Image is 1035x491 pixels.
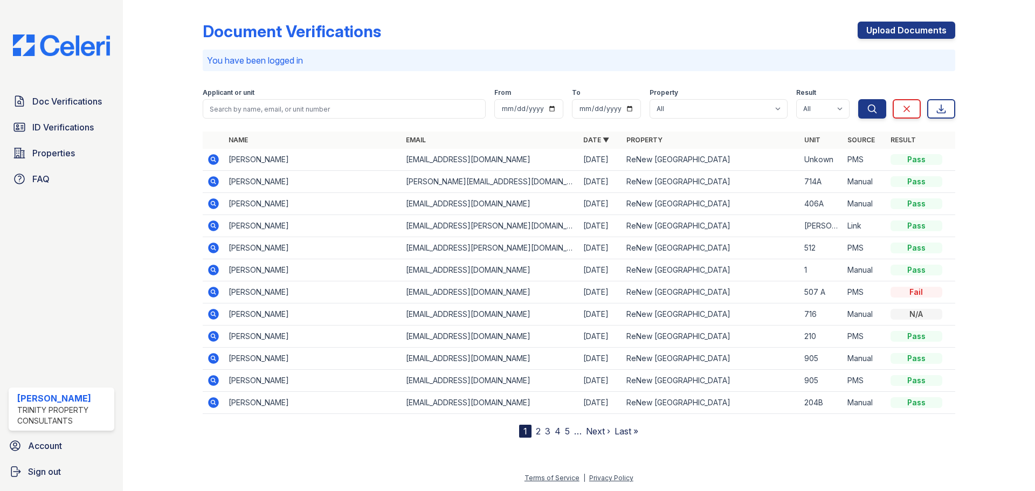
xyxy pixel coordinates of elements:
[579,215,622,237] td: [DATE]
[800,237,843,259] td: 512
[28,465,61,478] span: Sign out
[589,474,633,482] a: Privacy Policy
[583,136,609,144] a: Date ▼
[402,149,579,171] td: [EMAIL_ADDRESS][DOMAIN_NAME]
[891,397,942,408] div: Pass
[9,116,114,138] a: ID Verifications
[545,426,550,437] a: 3
[891,375,942,386] div: Pass
[800,149,843,171] td: Unkown
[224,193,402,215] td: [PERSON_NAME]
[800,281,843,303] td: 507 A
[579,370,622,392] td: [DATE]
[891,265,942,275] div: Pass
[402,259,579,281] td: [EMAIL_ADDRESS][DOMAIN_NAME]
[402,326,579,348] td: [EMAIL_ADDRESS][DOMAIN_NAME]
[9,168,114,190] a: FAQ
[224,370,402,392] td: [PERSON_NAME]
[891,331,942,342] div: Pass
[800,303,843,326] td: 716
[525,474,579,482] a: Terms of Service
[224,259,402,281] td: [PERSON_NAME]
[207,54,951,67] p: You have been logged in
[579,326,622,348] td: [DATE]
[203,22,381,41] div: Document Verifications
[224,215,402,237] td: [PERSON_NAME]
[800,215,843,237] td: [PERSON_NAME] 1A-103
[555,426,561,437] a: 4
[843,370,886,392] td: PMS
[402,193,579,215] td: [EMAIL_ADDRESS][DOMAIN_NAME]
[579,171,622,193] td: [DATE]
[586,426,610,437] a: Next ›
[229,136,248,144] a: Name
[402,348,579,370] td: [EMAIL_ADDRESS][DOMAIN_NAME]
[17,392,110,405] div: [PERSON_NAME]
[402,370,579,392] td: [EMAIL_ADDRESS][DOMAIN_NAME]
[843,171,886,193] td: Manual
[224,149,402,171] td: [PERSON_NAME]
[402,392,579,414] td: [EMAIL_ADDRESS][DOMAIN_NAME]
[565,426,570,437] a: 5
[9,91,114,112] a: Doc Verifications
[4,34,119,56] img: CE_Logo_Blue-a8612792a0a2168367f1c8372b55b34899dd931a85d93a1a3d3e32e68fde9ad4.png
[891,309,942,320] div: N/A
[650,88,678,97] label: Property
[224,237,402,259] td: [PERSON_NAME]
[32,95,102,108] span: Doc Verifications
[574,425,582,438] span: …
[402,237,579,259] td: [EMAIL_ADDRESS][PERSON_NAME][DOMAIN_NAME]
[796,88,816,97] label: Result
[891,154,942,165] div: Pass
[800,193,843,215] td: 406A
[804,136,820,144] a: Unit
[536,426,541,437] a: 2
[4,435,119,457] a: Account
[519,425,532,438] div: 1
[891,176,942,187] div: Pass
[622,348,799,370] td: ReNew [GEOGRAPHIC_DATA]
[843,259,886,281] td: Manual
[402,281,579,303] td: [EMAIL_ADDRESS][DOMAIN_NAME]
[891,353,942,364] div: Pass
[843,281,886,303] td: PMS
[224,281,402,303] td: [PERSON_NAME]
[579,303,622,326] td: [DATE]
[622,259,799,281] td: ReNew [GEOGRAPHIC_DATA]
[9,142,114,164] a: Properties
[843,326,886,348] td: PMS
[843,215,886,237] td: Link
[990,448,1024,480] iframe: chat widget
[843,193,886,215] td: Manual
[224,303,402,326] td: [PERSON_NAME]
[622,149,799,171] td: ReNew [GEOGRAPHIC_DATA]
[4,461,119,482] a: Sign out
[622,215,799,237] td: ReNew [GEOGRAPHIC_DATA]
[622,237,799,259] td: ReNew [GEOGRAPHIC_DATA]
[203,88,254,97] label: Applicant or unit
[622,303,799,326] td: ReNew [GEOGRAPHIC_DATA]
[402,303,579,326] td: [EMAIL_ADDRESS][DOMAIN_NAME]
[17,405,110,426] div: Trinity Property Consultants
[891,243,942,253] div: Pass
[843,303,886,326] td: Manual
[406,136,426,144] a: Email
[494,88,511,97] label: From
[843,237,886,259] td: PMS
[32,121,94,134] span: ID Verifications
[224,171,402,193] td: [PERSON_NAME]
[847,136,875,144] a: Source
[32,172,50,185] span: FAQ
[579,281,622,303] td: [DATE]
[622,370,799,392] td: ReNew [GEOGRAPHIC_DATA]
[622,326,799,348] td: ReNew [GEOGRAPHIC_DATA]
[572,88,581,97] label: To
[800,392,843,414] td: 204B
[203,99,486,119] input: Search by name, email, or unit number
[891,220,942,231] div: Pass
[224,392,402,414] td: [PERSON_NAME]
[622,193,799,215] td: ReNew [GEOGRAPHIC_DATA]
[622,281,799,303] td: ReNew [GEOGRAPHIC_DATA]
[224,326,402,348] td: [PERSON_NAME]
